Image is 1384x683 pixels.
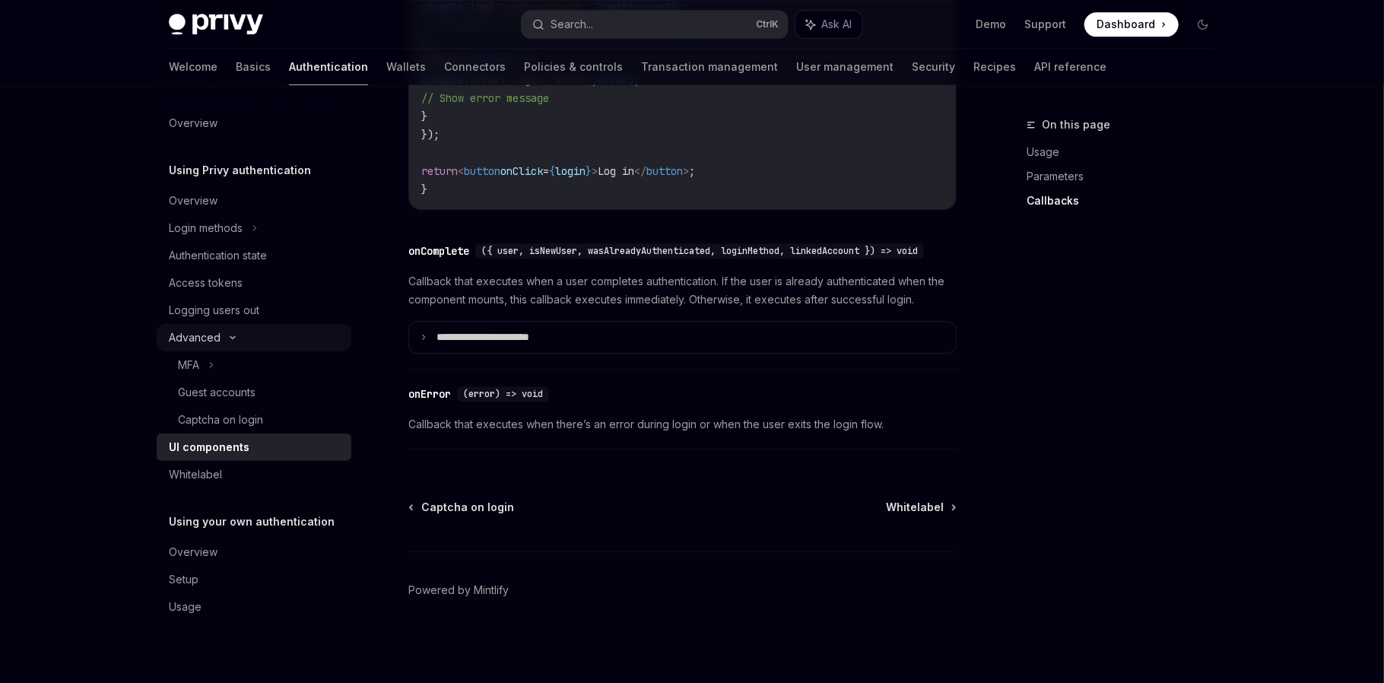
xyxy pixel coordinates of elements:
[169,570,198,589] div: Setup
[1027,189,1227,213] a: Callbacks
[1191,12,1215,37] button: Toggle dark mode
[886,500,955,515] a: Whitelabel
[178,356,199,374] div: MFA
[157,187,351,214] a: Overview
[543,164,549,178] span: =
[169,246,267,265] div: Authentication state
[646,164,683,178] span: button
[973,49,1016,85] a: Recipes
[683,164,689,178] span: >
[169,543,217,561] div: Overview
[408,415,957,434] span: Callback that executes when there’s an error during login or when the user exits the login flow.
[976,17,1006,32] a: Demo
[458,164,464,178] span: <
[408,272,957,309] span: Callback that executes when a user completes authentication. If the user is already authenticated...
[157,110,351,137] a: Overview
[1034,49,1106,85] a: API reference
[157,434,351,461] a: UI components
[598,164,634,178] span: Log in
[481,245,918,257] span: ({ user, isNewUser, wasAlreadyAuthenticated, loginMethod, linkedAccount }) => void
[522,11,788,38] button: Search...CtrlK
[1024,17,1066,32] a: Support
[157,297,351,324] a: Logging users out
[408,583,509,598] a: Powered by Mintlify
[169,513,335,531] h5: Using your own authentication
[169,598,202,616] div: Usage
[169,192,217,210] div: Overview
[470,73,500,87] span: error
[421,91,549,105] span: // Show error message
[169,114,217,132] div: Overview
[289,49,368,85] a: Authentication
[592,164,598,178] span: >
[178,383,256,402] div: Guest accounts
[178,411,263,429] div: Captcha on login
[886,500,944,515] span: Whitelabel
[1027,164,1227,189] a: Parameters
[157,242,351,269] a: Authentication state
[157,566,351,593] a: Setup
[464,164,500,178] span: button
[169,161,311,179] h5: Using Privy authentication
[157,406,351,434] a: Captcha on login
[421,500,514,515] span: Captcha on login
[628,73,640,87] span: );
[689,164,695,178] span: ;
[386,49,426,85] a: Wallets
[912,49,955,85] a: Security
[796,49,894,85] a: User management
[157,593,351,621] a: Usage
[1084,12,1179,37] a: Dashboard
[157,269,351,297] a: Access tokens
[421,73,464,87] span: console
[236,49,271,85] a: Basics
[463,388,543,400] span: (error) => void
[421,164,458,178] span: return
[795,11,862,38] button: Ask AI
[1027,140,1227,164] a: Usage
[592,73,598,87] span: ,
[500,164,543,178] span: onClick
[1042,116,1110,134] span: On this page
[169,274,243,292] div: Access tokens
[169,438,249,456] div: UI components
[408,243,469,259] div: onComplete
[157,538,351,566] a: Overview
[169,49,217,85] a: Welcome
[421,110,427,123] span: }
[410,500,514,515] a: Captcha on login
[634,164,646,178] span: </
[421,128,440,141] span: });
[555,164,586,178] span: login
[169,465,222,484] div: Whitelabel
[169,329,221,347] div: Advanced
[421,183,427,196] span: }
[157,461,351,488] a: Whitelabel
[464,73,470,87] span: .
[169,14,263,35] img: dark logo
[1097,17,1155,32] span: Dashboard
[408,386,451,402] div: onError
[506,73,592,87] span: 'Login failed'
[641,49,778,85] a: Transaction management
[598,73,628,87] span: error
[169,301,259,319] div: Logging users out
[157,379,351,406] a: Guest accounts
[549,164,555,178] span: {
[500,73,506,87] span: (
[551,15,593,33] div: Search...
[756,18,779,30] span: Ctrl K
[169,219,243,237] div: Login methods
[586,164,592,178] span: }
[444,49,506,85] a: Connectors
[821,17,852,32] span: Ask AI
[524,49,623,85] a: Policies & controls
